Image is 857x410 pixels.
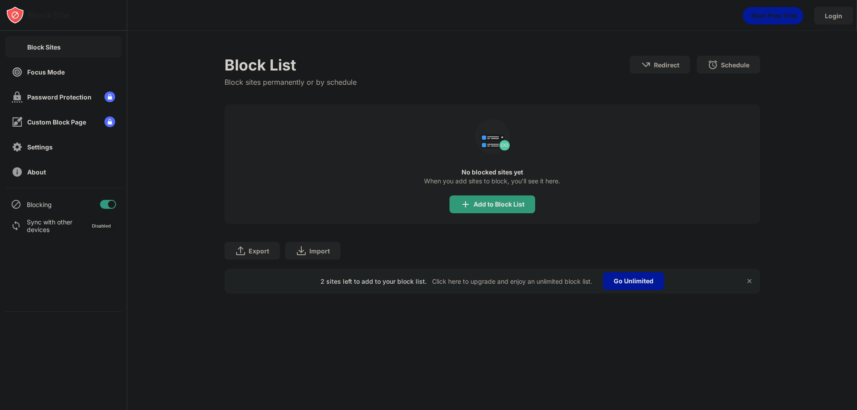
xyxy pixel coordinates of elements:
img: x-button.svg [746,277,753,285]
img: lock-menu.svg [104,116,115,127]
div: Blocking [27,201,52,208]
div: Click here to upgrade and enjoy an unlimited block list. [432,277,592,285]
div: Block sites permanently or by schedule [225,78,357,87]
div: Disabled [92,223,111,228]
div: Redirect [654,61,679,69]
img: focus-off.svg [12,66,23,78]
div: About [27,168,46,176]
div: Settings [27,143,53,151]
div: Import [309,247,330,255]
img: settings-off.svg [12,141,23,153]
div: animation [743,7,803,25]
img: block-on.svg [12,41,23,53]
div: No blocked sites yet [225,169,760,176]
img: logo-blocksite.svg [6,6,69,24]
div: Add to Block List [474,201,524,208]
img: sync-icon.svg [11,220,21,231]
img: about-off.svg [12,166,23,178]
img: customize-block-page-off.svg [12,116,23,128]
div: Block List [225,56,357,74]
div: Sync with other devices [27,218,73,233]
div: animation [471,115,514,158]
div: Login [825,12,842,20]
img: blocking-icon.svg [11,199,21,210]
div: Block Sites [27,43,61,51]
img: password-protection-off.svg [12,91,23,103]
div: Custom Block Page [27,118,86,126]
div: When you add sites to block, you’ll see it here. [424,178,560,185]
div: Password Protection [27,93,92,101]
div: Schedule [721,61,749,69]
div: Go Unlimited [603,272,664,290]
div: Focus Mode [27,68,65,76]
div: 2 sites left to add to your block list. [320,277,427,285]
img: lock-menu.svg [104,91,115,102]
div: Export [249,247,269,255]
